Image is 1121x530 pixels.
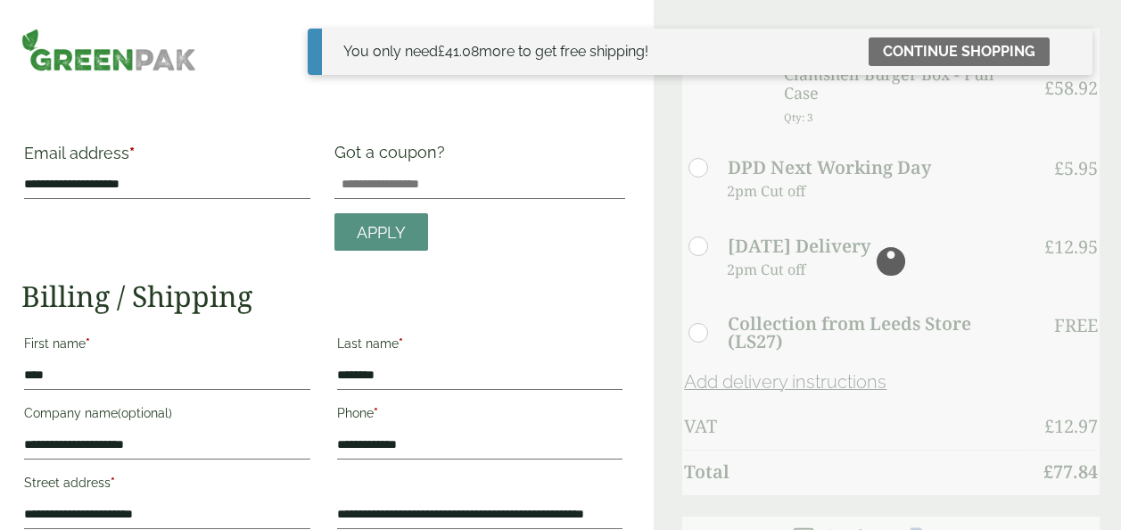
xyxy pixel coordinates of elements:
[21,29,196,71] img: GreenPak Supplies
[343,41,648,62] div: You only need more to get free shipping!
[399,336,403,351] abbr: required
[24,331,310,361] label: First name
[24,145,310,170] label: Email address
[374,406,378,420] abbr: required
[86,336,90,351] abbr: required
[24,470,310,501] label: Street address
[869,37,1050,66] a: Continue shopping
[438,43,445,60] span: £
[334,143,452,170] label: Got a coupon?
[438,43,479,60] span: 41.08
[21,279,625,313] h2: Billing / Shipping
[24,401,310,431] label: Company name
[337,401,623,431] label: Phone
[357,223,406,243] span: Apply
[337,331,623,361] label: Last name
[129,144,135,162] abbr: required
[118,406,172,420] span: (optional)
[334,213,428,252] a: Apply
[111,476,115,490] abbr: required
